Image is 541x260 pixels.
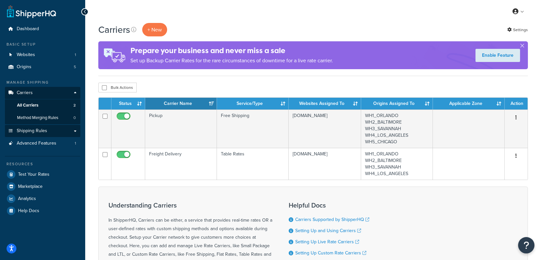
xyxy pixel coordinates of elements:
a: Enable Feature [475,49,520,62]
span: Websites [17,52,35,58]
li: Websites [5,49,80,61]
div: Manage Shipping [5,80,80,85]
th: Origins Assigned To: activate to sort column ascending [361,98,433,110]
td: [DOMAIN_NAME] [289,148,361,180]
a: Setting Up Live Rate Carriers [295,238,359,245]
h3: Helpful Docs [289,202,374,209]
li: All Carriers [5,99,80,111]
a: All Carriers 2 [5,99,80,111]
button: Bulk Actions [98,83,137,92]
li: Carriers [5,87,80,124]
span: Test Your Rates [18,172,49,177]
td: Free Shipping [217,110,289,148]
a: Carriers Supported by ShipperHQ [295,216,369,223]
a: Origins 5 [5,61,80,73]
a: Shipping Rules [5,125,80,137]
a: Test Your Rates [5,169,80,180]
th: Carrier Name: activate to sort column ascending [145,98,217,110]
a: Setting Up Custom Rate Carriers [295,250,366,256]
a: Dashboard [5,23,80,35]
button: Open Resource Center [518,237,534,253]
li: Advanced Features [5,137,80,150]
button: + New [142,23,167,36]
span: All Carriers [17,103,38,108]
td: Freight Delivery [145,148,217,180]
a: Help Docs [5,205,80,217]
span: 1 [75,141,76,146]
img: ad-rules-rateshop-fe6ec290ccb7230408bd80ed9643f0289d75e0ffd9eb532fc0e269fcd187b520.png [98,41,130,69]
span: Carriers [17,90,33,96]
span: 5 [74,64,76,70]
span: 1 [75,52,76,58]
span: 0 [73,115,76,121]
span: Advanced Features [17,141,56,146]
span: Method Merging Rules [17,115,58,121]
a: Advanced Features 1 [5,137,80,150]
td: [DOMAIN_NAME] [289,110,361,148]
td: WH1_ORLANDO WH2_BALTIMORE WH3_SAVANNAH WH4_LOS_ANGELES [361,148,433,180]
td: WH1_ORLANDO WH2_BALTIMORE WH3_SAVANNAH WH4_LOS_ANGELES WH5_CHICAGO [361,110,433,148]
a: Websites 1 [5,49,80,61]
td: Table Rates [217,148,289,180]
h1: Carriers [98,23,130,36]
span: Marketplace [18,184,43,190]
span: Analytics [18,196,36,202]
div: Basic Setup [5,42,80,47]
span: Dashboard [17,26,39,32]
a: ShipperHQ Home [7,5,56,18]
a: Settings [507,25,528,34]
li: Origins [5,61,80,73]
div: Resources [5,161,80,167]
h4: Prepare your business and never miss a sale [130,45,333,56]
span: 2 [73,103,76,108]
a: Marketplace [5,181,80,192]
th: Status: activate to sort column ascending [111,98,145,110]
a: Carriers [5,87,80,99]
a: Analytics [5,193,80,205]
td: Pickup [145,110,217,148]
th: Action [505,98,528,110]
th: Applicable Zone: activate to sort column ascending [433,98,505,110]
a: Setting Up and Using Carriers [295,227,361,234]
span: Help Docs [18,208,39,214]
li: Method Merging Rules [5,112,80,124]
th: Websites Assigned To: activate to sort column ascending [289,98,361,110]
span: Shipping Rules [17,128,47,134]
h3: Understanding Carriers [108,202,272,209]
th: Service/Type: activate to sort column ascending [217,98,289,110]
a: Method Merging Rules 0 [5,112,80,124]
p: Set up Backup Carrier Rates for the rare circumstances of downtime for a live rate carrier. [130,56,333,65]
span: Origins [17,64,31,70]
